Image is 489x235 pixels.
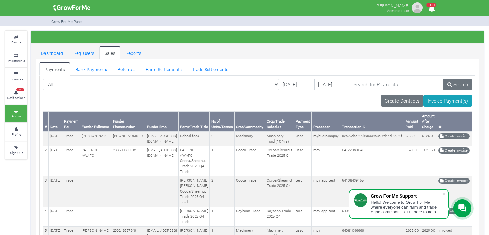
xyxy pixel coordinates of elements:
a: Create Invoice [438,147,470,154]
th: Funder Email [145,112,179,131]
th: Amount After Charge [420,112,437,131]
td: Trade [62,207,80,226]
td: School fees [179,131,210,146]
td: 1 [43,131,49,146]
td: 82b26dbe429b98339b8e9fd44d26942f [340,131,404,146]
small: Admin [12,114,21,118]
th: Amount Paid [404,112,420,131]
td: 2 [210,131,235,146]
td: 2 [210,176,235,207]
td: [DATE] [49,176,62,207]
td: [DATE] [49,146,62,176]
a: 100 [425,6,438,12]
td: PATIENCE AWAFO [80,146,111,176]
td: Cocoa Trade [235,176,265,207]
td: 3 [43,176,49,207]
th: Processor [312,112,340,131]
a: Sign Out [5,142,27,159]
small: Finances [10,77,23,81]
th: # [43,112,49,131]
th: Date [49,112,62,131]
th: Funder Phonenumber [111,112,145,131]
a: Sales [99,46,120,59]
td: test [294,176,312,207]
td: 1 [210,146,235,176]
a: Dashboard [36,46,68,59]
div: Hello! Welcome to Grow For Me where everyone can farm and trade Agric commodities. I'm here to help. [371,200,442,214]
td: Machinery [235,131,265,146]
a: Invoice Payment(s) [423,95,472,107]
td: PATIENCE AWAFO Cocoa/Shearnut Trade 2025 Q4 Trade [179,146,210,176]
a: Reg. Users [68,46,99,59]
a: Profile [5,123,27,141]
td: Trade [62,131,80,146]
td: 1627.50 [404,146,420,176]
small: Notifications [7,95,25,100]
td: mtn [312,146,340,176]
span: 100 [426,3,436,7]
td: [DATE] [49,207,62,226]
small: Farms [11,40,21,44]
td: Cocoa/Shearnut Trade 2025 Q4 [265,146,294,176]
small: Investments [7,58,25,63]
td: 2 [43,146,49,176]
td: [PERSON_NAME] Trade 2025 Q4 Trade [179,207,210,226]
small: Profile [12,132,21,136]
td: ussd [294,146,312,176]
a: Farms [5,31,27,49]
img: growforme image [51,1,93,14]
img: growforme image [411,1,424,14]
td: [EMAIL_ADDRESS][DOMAIN_NAME] [145,131,179,146]
small: Sign Out [10,150,23,155]
td: 1 [210,207,235,226]
td: mybusinesspay [312,131,340,146]
th: Funder Fullname [80,112,111,131]
td: Trade [62,146,80,176]
a: Create Invoice [438,133,470,139]
td: 64095329237 [340,207,404,226]
th: Crop/Trade Schedule [265,112,294,131]
a: Referrals [112,62,141,75]
td: 64122080046 [340,146,404,176]
td: test [294,207,312,226]
td: 64108439465 [340,176,404,207]
a: Reports [120,46,146,59]
td: 5125.0 [420,131,437,146]
a: Payments [39,62,70,75]
th: Payment For [62,112,80,131]
p: [PERSON_NAME] [375,1,409,9]
a: Trade Settlements [187,62,234,75]
td: Machinery Fund (10 Yrs) [265,131,294,146]
a: 100 Notifications [5,86,27,104]
input: Search for Payments [350,79,444,90]
input: DD/MM/YYYY [314,79,350,90]
a: Create Contacts [381,95,424,107]
a: Search [443,79,472,90]
td: Cocoa/Shearnut Trade 2025 Q4 [265,176,294,207]
a: Finances [5,68,27,86]
th: Transaction ID [340,112,404,131]
td: Cocoa Trade [235,146,265,176]
small: Grow For Me Panel [51,19,83,24]
small: Administrator [387,8,409,13]
td: 4 [43,207,49,226]
a: Farm Settlements [141,62,187,75]
a: Create Invoice [438,178,470,184]
th: Farm/Trade Title [179,112,210,131]
span: 100 [16,88,24,92]
td: [PERSON_NAME] [80,131,111,146]
td: Soybean Trade 2025 Q4 [265,207,294,226]
td: 1627.50 [420,146,437,176]
td: Trade [62,176,80,207]
td: mtn_app_test [312,176,340,207]
td: [PHONE_NUMBER] [111,131,145,146]
td: 233599386618 [111,146,145,176]
a: Investments [5,49,27,67]
td: Soybean Trade [235,207,265,226]
input: DD/MM/YYYY [279,79,315,90]
th: No of Units/Tonnes [210,112,235,131]
td: [EMAIL_ADDRESS][DOMAIN_NAME] [145,146,179,176]
a: Bank Payments [70,62,112,75]
td: [DATE] [49,131,62,146]
td: 5125.0 [404,131,420,146]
